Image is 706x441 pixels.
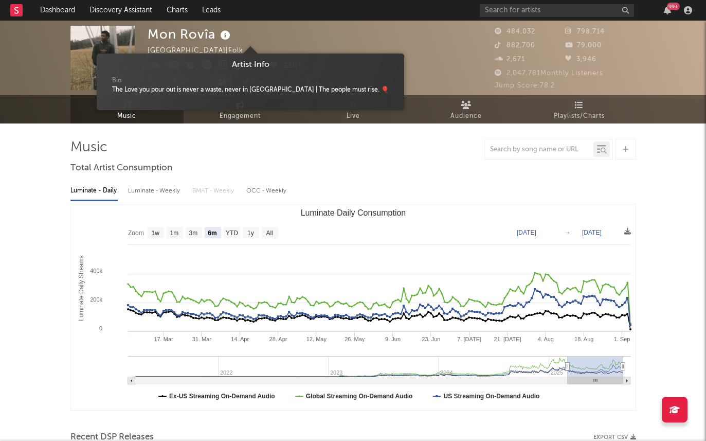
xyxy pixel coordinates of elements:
[565,28,605,35] span: 798,714
[565,229,571,236] text: →
[128,230,144,237] text: Zoom
[128,182,182,200] div: Luminate - Weekly
[523,95,636,124] a: Playlists/Charts
[225,230,238,237] text: YTD
[90,268,102,274] text: 400k
[574,336,593,342] text: 18. Aug
[266,230,273,237] text: All
[208,230,216,237] text: 6m
[192,336,211,342] text: 31. Mar
[306,336,327,342] text: 12. May
[90,296,102,303] text: 200k
[70,95,184,124] a: Music
[443,393,539,400] text: US Streaming On-Demand Audio
[148,26,233,43] div: Mon Rovîa
[117,110,136,122] span: Music
[495,82,555,89] span: Jump Score: 78.2
[151,230,159,237] text: 1w
[246,182,287,200] div: OCC - Weekly
[154,336,173,342] text: 17. Mar
[667,3,680,10] div: 99 +
[70,162,172,174] span: Total Artist Consumption
[99,325,102,331] text: 0
[169,393,275,400] text: Ex-US Streaming On-Demand Audio
[450,110,482,122] span: Audience
[565,56,596,63] span: 3,946
[485,146,593,154] input: Search by song name or URL
[305,393,412,400] text: Global Streaming On-Demand Audio
[345,336,365,342] text: 26. May
[554,110,605,122] span: Playlists/Charts
[495,28,535,35] span: 484,032
[231,336,249,342] text: 14. Apr
[664,6,671,14] button: 99+
[347,110,360,122] span: Live
[189,230,197,237] text: 3m
[385,336,401,342] text: 9. Jun
[457,336,481,342] text: 7. [DATE]
[565,42,602,49] span: 79,000
[71,204,636,410] svg: Luminate Daily Consumption
[593,434,636,440] button: Export CSV
[613,336,630,342] text: 1. Sep
[112,76,121,85] span: Bio
[170,230,178,237] text: 1m
[112,85,389,95] div: The Love you pour out is never a waste, never in [GEOGRAPHIC_DATA] | The people must rise. 🎈
[77,255,84,321] text: Luminate Daily Streams
[495,42,535,49] span: 882,700
[495,70,603,77] span: 2,047,781 Monthly Listeners
[300,208,406,217] text: Luminate Daily Consumption
[410,95,523,124] a: Audience
[269,336,287,342] text: 28. Apr
[480,4,634,17] input: Search for artists
[582,229,602,236] text: [DATE]
[494,336,521,342] text: 21. [DATE]
[422,336,440,342] text: 23. Jun
[247,230,254,237] text: 1y
[495,56,525,63] span: 2,671
[537,336,553,342] text: 4. Aug
[104,59,396,71] div: Artist Info
[220,110,261,122] span: Engagement
[148,45,255,57] div: [GEOGRAPHIC_DATA] | Folk
[70,182,118,200] div: Luminate - Daily
[517,229,536,236] text: [DATE]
